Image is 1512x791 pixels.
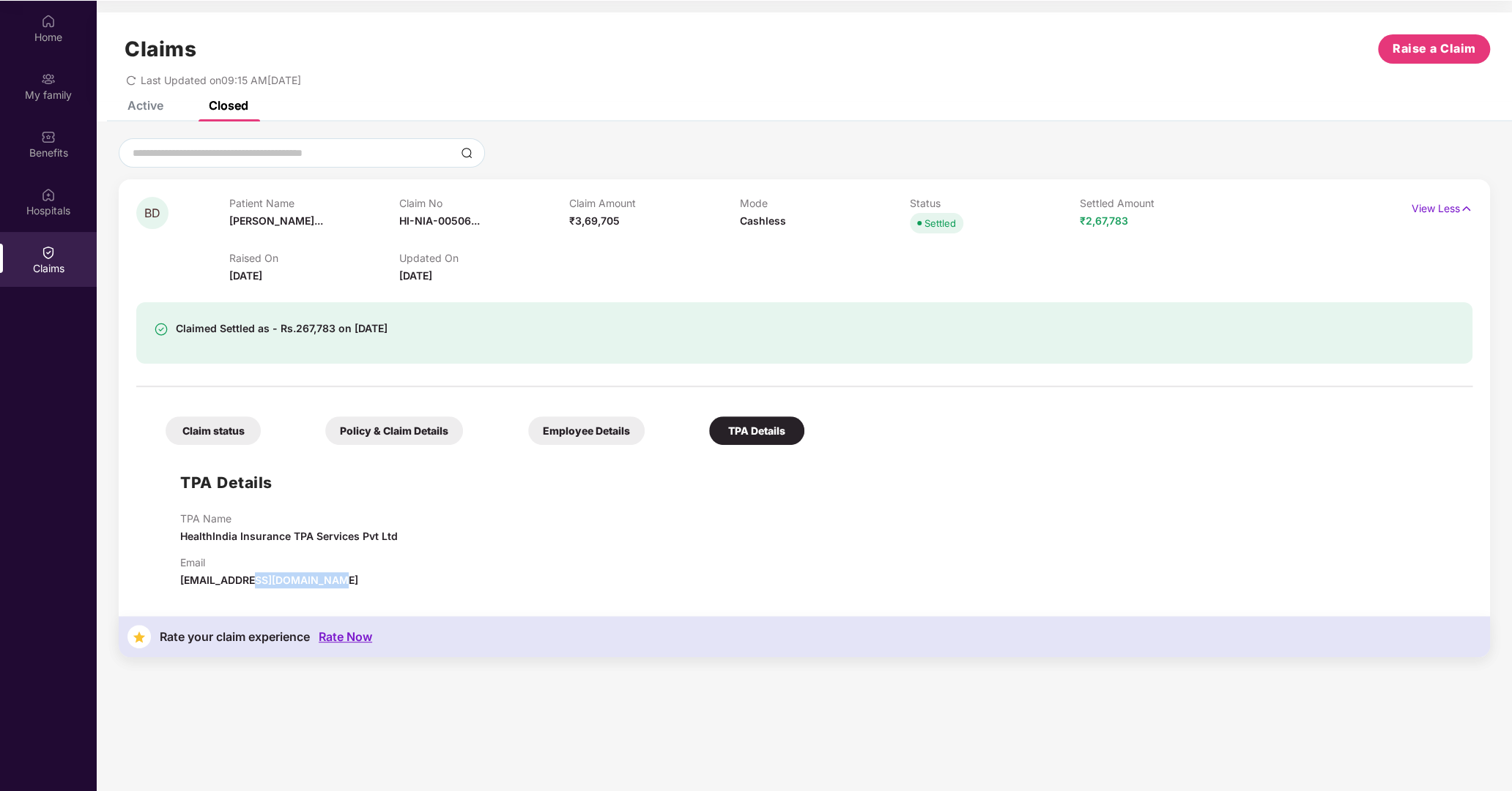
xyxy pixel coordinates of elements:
[325,416,463,445] div: Policy & Claim Details
[180,530,398,542] span: HealthIndia Insurance TPA Services Pvt Ltd
[41,72,56,86] img: svg+xml;base64,PHN2ZyB3aWR0aD0iMjAiIGhlaWdodD0iMjAiIHZpZXdCb3g9IjAgMCAyMCAyMCIgZmlsbD0ibm9uZSIgeG...
[924,216,956,230] div: Settled
[126,74,136,86] span: redo
[399,269,432,282] span: [DATE]
[229,197,399,209] p: Patient Name
[910,197,1080,209] p: Status
[709,416,804,445] div: TPA Details
[739,214,785,227] span: Cashless
[229,269,262,282] span: [DATE]
[180,574,358,586] span: [EMAIL_ADDRESS][DOMAIN_NAME]
[144,207,160,220] span: BD
[461,147,472,159] img: svg+xml;base64,PHN2ZyBpZD0iU2VhcmNoLTMyeDMyIiB4bWxucz0iaHR0cDovL3d3dy53My5vcmcvMjAwMC9zdmciIHdpZH...
[180,512,398,525] p: TPA Name
[1378,34,1490,64] button: Raise a Claim
[141,74,301,86] span: Last Updated on 09:15 AM[DATE]
[528,416,645,445] div: Employee Details
[41,14,56,29] img: svg+xml;base64,PHN2ZyBpZD0iSG9tZSIgeG1sbnM9Imh0dHA6Ly93d3cudzMub3JnLzIwMDAvc3ZnIiB3aWR0aD0iMjAiIG...
[127,98,163,113] div: Active
[127,625,151,648] img: svg+xml;base64,PHN2ZyB4bWxucz0iaHR0cDovL3d3dy53My5vcmcvMjAwMC9zdmciIHdpZHRoPSIzNyIgaGVpZ2h0PSIzNy...
[41,130,56,144] img: svg+xml;base64,PHN2ZyBpZD0iQmVuZWZpdHMiIHhtbG5zPSJodHRwOi8vd3d3LnczLm9yZy8yMDAwL3N2ZyIgd2lkdGg9Ij...
[399,252,569,264] p: Updated On
[569,214,620,227] span: ₹3,69,705
[1460,200,1472,217] img: svg+xml;base64,PHN2ZyB4bWxucz0iaHR0cDovL3d3dy53My5vcmcvMjAwMC9zdmciIHdpZHRoPSIxNyIgaGVpZ2h0PSIxNy...
[180,471,273,495] h1: TPA Details
[1080,214,1128,227] span: ₹2,67,783
[739,197,909,209] p: Mode
[160,630,310,644] div: Rate your claim experience
[229,214,323,227] span: [PERSON_NAME]...
[1412,197,1472,217] p: View Less
[229,252,399,264] p: Raised On
[166,416,261,445] div: Claim status
[399,214,480,227] span: HI-NIA-00506...
[41,245,56,260] img: svg+xml;base64,PHN2ZyBpZD0iQ2xhaW0iIHhtbG5zPSJodHRwOi8vd3d3LnczLm9yZy8yMDAwL3N2ZyIgd2lkdGg9IjIwIi...
[41,187,56,202] img: svg+xml;base64,PHN2ZyBpZD0iSG9zcGl0YWxzIiB4bWxucz0iaHR0cDovL3d3dy53My5vcmcvMjAwMC9zdmciIHdpZHRoPS...
[176,320,388,337] div: Claimed Settled as - Rs.267,783 on [DATE]
[209,98,248,113] div: Closed
[154,322,168,337] img: svg+xml;base64,PHN2ZyBpZD0iU3VjY2Vzcy0zMngzMiIgeG1sbnM9Imh0dHA6Ly93d3cudzMub3JnLzIwMDAvc3ZnIiB3aW...
[125,37,196,61] h1: Claims
[1393,40,1476,58] span: Raise a Claim
[399,197,569,209] p: Claim No
[569,197,739,209] p: Claim Amount
[180,556,358,569] p: Email
[319,630,372,644] div: Rate Now
[1080,197,1250,209] p: Settled Amount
